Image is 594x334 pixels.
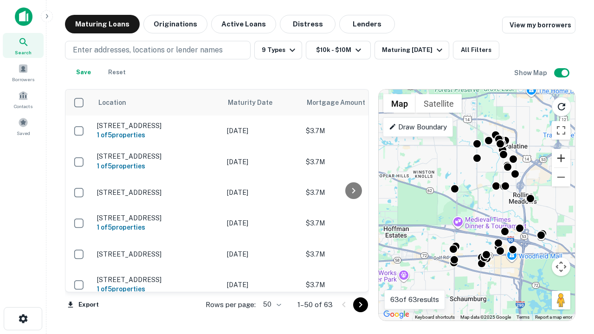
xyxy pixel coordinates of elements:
p: $3.7M [306,249,399,259]
p: [STREET_ADDRESS] [97,214,218,222]
p: $3.7M [306,280,399,290]
a: Terms (opens in new tab) [517,315,529,320]
p: Draw Boundary [389,122,447,133]
button: Toggle fullscreen view [552,121,570,140]
button: Drag Pegman onto the map to open Street View [552,291,570,309]
button: Originations [143,15,207,33]
button: Lenders [339,15,395,33]
button: All Filters [453,41,499,59]
iframe: Chat Widget [548,230,594,275]
h6: Show Map [514,68,549,78]
button: Show street map [383,94,416,113]
button: Distress [280,15,336,33]
button: Zoom out [552,168,570,186]
span: Location [98,97,126,108]
button: Keyboard shortcuts [415,314,455,321]
a: Report a map error [535,315,572,320]
h6: 1 of 5 properties [97,284,218,294]
span: Borrowers [12,76,34,83]
h6: 1 of 5 properties [97,130,218,140]
p: [STREET_ADDRESS] [97,188,218,197]
button: Reload search area [552,97,571,116]
span: Mortgage Amount [307,97,377,108]
span: Saved [17,129,30,137]
button: Show satellite imagery [416,94,462,113]
th: Mortgage Amount [301,90,403,116]
button: Go to next page [353,297,368,312]
a: Search [3,33,44,58]
button: Active Loans [211,15,276,33]
h6: 1 of 5 properties [97,161,218,171]
p: 63 of 63 results [390,294,439,305]
span: Contacts [14,103,32,110]
img: capitalize-icon.png [15,7,32,26]
p: [STREET_ADDRESS] [97,122,218,130]
p: [STREET_ADDRESS] [97,152,218,161]
p: Enter addresses, locations or lender names [73,45,223,56]
div: 50 [259,298,283,311]
p: [DATE] [227,187,297,198]
p: [DATE] [227,218,297,228]
span: Maturity Date [228,97,284,108]
p: Rows per page: [206,299,256,310]
div: 0 0 [379,90,575,321]
button: Reset [102,63,132,82]
p: 1–50 of 63 [297,299,333,310]
a: Open this area in Google Maps (opens a new window) [381,308,412,321]
h6: 1 of 5 properties [97,222,218,232]
a: Contacts [3,87,44,112]
div: Maturing [DATE] [382,45,445,56]
button: Maturing Loans [65,15,140,33]
p: $3.7M [306,187,399,198]
th: Maturity Date [222,90,301,116]
button: Zoom in [552,149,570,167]
p: $3.7M [306,218,399,228]
button: Enter addresses, locations or lender names [65,41,251,59]
p: [DATE] [227,126,297,136]
a: Borrowers [3,60,44,85]
th: Location [92,90,222,116]
p: [DATE] [227,249,297,259]
span: Map data ©2025 Google [460,315,511,320]
img: Google [381,308,412,321]
button: Save your search to get updates of matches that match your search criteria. [69,63,98,82]
button: $10k - $10M [306,41,371,59]
a: Saved [3,114,44,139]
p: [DATE] [227,157,297,167]
span: Search [15,49,32,56]
button: Maturing [DATE] [374,41,449,59]
p: $3.7M [306,157,399,167]
button: 9 Types [254,41,302,59]
p: $3.7M [306,126,399,136]
a: View my borrowers [502,17,575,33]
p: [STREET_ADDRESS] [97,250,218,258]
button: Export [65,298,101,312]
p: [DATE] [227,280,297,290]
p: [STREET_ADDRESS] [97,276,218,284]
